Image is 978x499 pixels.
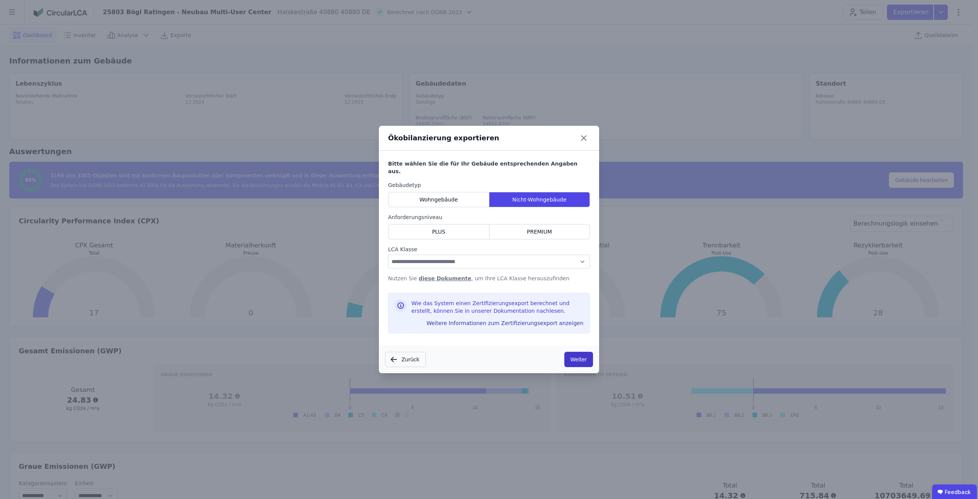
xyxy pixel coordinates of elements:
[527,228,552,236] span: PREMIUM
[419,275,471,281] a: diese Dokumente
[388,181,590,189] label: Gebäudetyp
[388,133,499,143] div: Ökobilanzierung exportieren
[564,352,593,367] button: Weiter
[411,299,583,318] div: Wie das System einen Zertifizierungsexport berechnet und erstellt, können Sie in unserer Dokument...
[423,317,586,329] button: Weitere Informationen zum Zertifizierungsexport anzeigen
[512,196,567,203] span: Nicht-Wohngebäude
[388,245,590,253] label: LCA Klasse
[388,160,590,175] h6: Bitte wählen Sie die für Ihr Gebäude entsprechenden Angaben aus.
[432,228,445,236] span: PLUS
[388,275,590,282] p: Nutzen Sie , um Ihre LCA Klasse herauszufinden
[419,196,458,203] span: Wohngebäude
[385,352,426,367] button: Zurück
[388,213,590,221] label: Anforderungsniveau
